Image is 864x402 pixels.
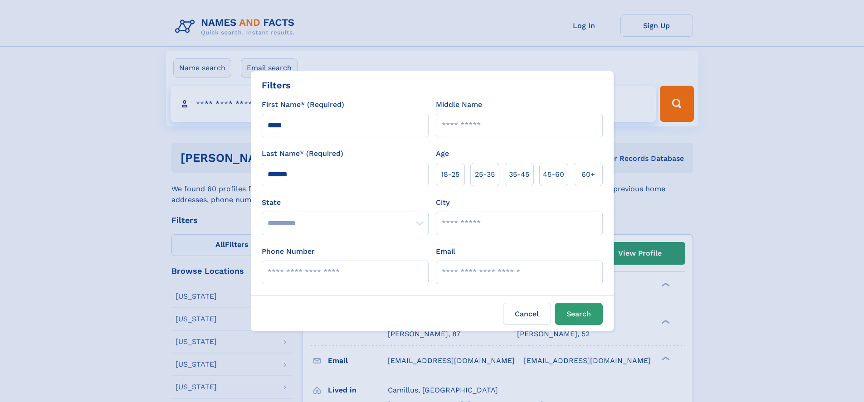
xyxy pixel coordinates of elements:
span: 18‑25 [441,169,459,180]
div: Filters [262,78,291,92]
span: 60+ [581,169,595,180]
label: City [436,197,449,208]
span: 25‑35 [475,169,495,180]
label: Middle Name [436,99,482,110]
label: First Name* (Required) [262,99,344,110]
label: State [262,197,429,208]
label: Age [436,148,449,159]
label: Cancel [503,303,551,325]
span: 45‑60 [543,169,564,180]
span: 35‑45 [509,169,529,180]
label: Email [436,246,455,257]
label: Phone Number [262,246,315,257]
label: Last Name* (Required) [262,148,343,159]
button: Search [555,303,603,325]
